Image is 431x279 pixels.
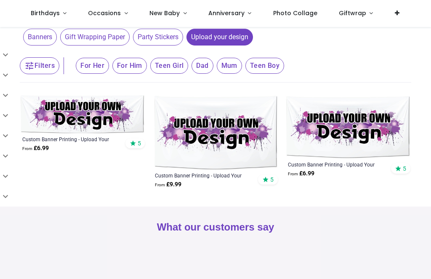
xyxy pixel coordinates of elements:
[60,29,130,46] span: Gift Wrapping Paper
[149,9,180,17] span: New Baby
[403,165,406,172] span: 5
[208,9,245,17] span: Anniversary
[88,9,121,17] span: Occasions
[22,136,119,142] a: Custom Banner Printing - Upload Your Own Design - Size 1
[155,172,252,179] a: Custom Banner Printing - Upload Your Own Design - Size 2
[138,139,141,147] span: 5
[22,146,32,151] span: From
[339,9,366,17] span: Giftwrap
[245,58,284,74] span: Teen Boy
[22,144,49,153] strong: £ 6.99
[20,57,59,74] button: Filters
[288,169,314,178] strong: £ 6.99
[285,95,411,158] img: Custom Banner Printing - Upload Your Own Design - Size 3 - Midway Banner
[186,29,253,46] span: Upload your design
[20,29,57,46] button: Banners
[31,9,60,17] span: Birthdays
[112,58,147,74] span: For Him
[155,180,181,189] strong: £ 9.99
[130,29,183,46] button: Party Stickers
[133,29,183,46] span: Party Stickers
[192,58,213,74] span: Dad
[150,58,189,74] span: Teen Girl
[288,172,298,176] span: From
[273,9,317,17] span: Photo Collage
[288,161,385,168] a: Custom Banner Printing - Upload Your Own Design - Size 3
[20,220,411,234] h2: What our customers say
[152,95,278,169] img: Custom Banner Printing - Upload Your Own Design - Size 2 - Backdrop Banner Style
[155,182,165,187] span: From
[183,29,253,46] button: Upload your design
[23,29,57,46] span: Banners
[57,29,130,46] button: Gift Wrapping Paper
[20,95,146,133] img: Custom Banner Printing - Upload Your Own Design - Size 1 - Traditional Banner
[76,58,109,74] span: For Her
[217,58,242,74] span: Mum
[270,176,274,183] span: 5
